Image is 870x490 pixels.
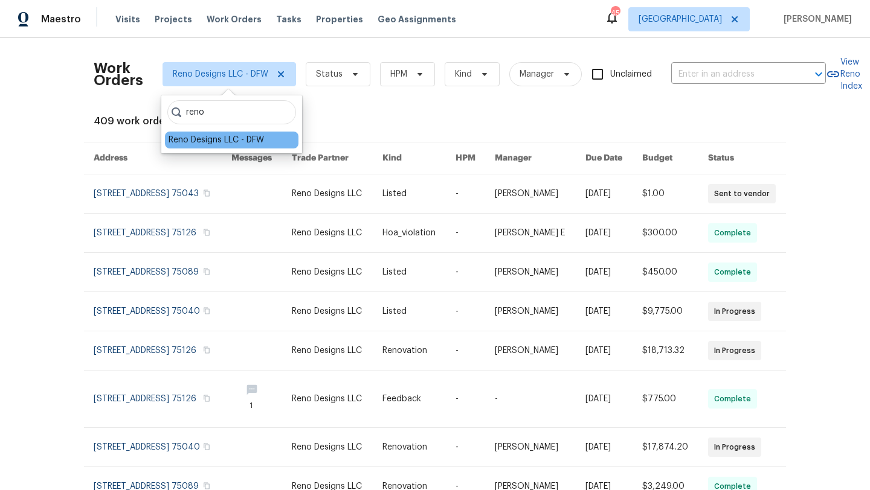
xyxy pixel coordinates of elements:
[485,371,575,428] td: -
[373,142,446,174] th: Kind
[446,428,486,467] td: -
[282,142,372,174] th: Trade Partner
[446,331,486,371] td: -
[282,214,372,253] td: Reno Designs LLC
[485,428,575,467] td: [PERSON_NAME]
[779,13,852,25] span: [PERSON_NAME]
[316,68,343,80] span: Status
[446,174,486,214] td: -
[610,68,652,81] span: Unclaimed
[446,371,486,428] td: -
[282,292,372,331] td: Reno Designs LLC
[282,174,372,214] td: Reno Designs LLC
[201,188,212,199] button: Copy Address
[639,13,722,25] span: [GEOGRAPHIC_DATA]
[446,142,486,174] th: HPM
[201,227,212,238] button: Copy Address
[373,331,446,371] td: Renovation
[201,393,212,404] button: Copy Address
[282,253,372,292] td: Reno Designs LLC
[207,13,262,25] span: Work Orders
[446,214,486,253] td: -
[576,142,633,174] th: Due Date
[201,266,212,277] button: Copy Address
[94,115,776,127] div: 409 work orders
[282,331,372,371] td: Reno Designs LLC
[633,142,698,174] th: Budget
[373,428,446,467] td: Renovation
[485,292,575,331] td: [PERSON_NAME]
[446,253,486,292] td: -
[485,331,575,371] td: [PERSON_NAME]
[201,305,212,316] button: Copy Address
[373,371,446,428] td: Feedback
[810,66,827,83] button: Open
[455,68,472,80] span: Kind
[485,214,575,253] td: [PERSON_NAME] E
[201,345,212,355] button: Copy Address
[282,428,372,467] td: Reno Designs LLC
[378,13,456,25] span: Geo Assignments
[41,13,81,25] span: Maestro
[826,56,862,92] a: View Reno Index
[155,13,192,25] span: Projects
[611,7,619,19] div: 45
[276,15,301,24] span: Tasks
[520,68,554,80] span: Manager
[373,174,446,214] td: Listed
[115,13,140,25] span: Visits
[222,142,282,174] th: Messages
[316,13,363,25] span: Properties
[446,292,486,331] td: -
[201,441,212,452] button: Copy Address
[373,214,446,253] td: Hoa_violation
[94,62,143,86] h2: Work Orders
[373,253,446,292] td: Listed
[671,65,792,84] input: Enter in an address
[390,68,407,80] span: HPM
[173,68,268,80] span: Reno Designs LLC - DFW
[485,142,575,174] th: Manager
[485,253,575,292] td: [PERSON_NAME]
[485,174,575,214] td: [PERSON_NAME]
[698,142,786,174] th: Status
[373,292,446,331] td: Listed
[169,134,264,146] div: Reno Designs LLC - DFW
[84,142,222,174] th: Address
[282,371,372,428] td: Reno Designs LLC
